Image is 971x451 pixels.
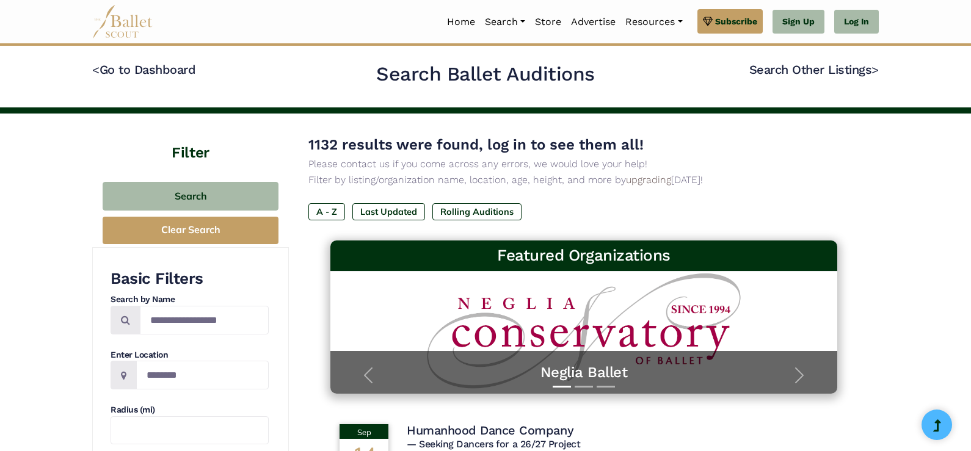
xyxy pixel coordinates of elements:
[715,15,757,28] span: Subscribe
[620,9,687,35] a: Resources
[308,156,859,172] p: Please contact us if you come across any errors, we would love your help!
[308,172,859,188] p: Filter by listing/organization name, location, age, height, and more by [DATE]!
[92,114,289,164] h4: Filter
[597,380,615,394] button: Slide 3
[140,306,269,334] input: Search by names...
[749,62,879,77] a: Search Other Listings>
[111,294,269,306] h4: Search by Name
[103,217,278,244] button: Clear Search
[111,404,269,416] h4: Radius (mi)
[703,15,713,28] img: gem.svg
[340,424,388,439] div: Sep
[111,349,269,361] h4: Enter Location
[92,62,195,77] a: <Go to Dashboard
[352,203,425,220] label: Last Updated
[871,62,879,77] code: >
[343,363,825,382] a: Neglia Ballet
[376,62,595,87] h2: Search Ballet Auditions
[553,380,571,394] button: Slide 1
[308,203,345,220] label: A - Z
[530,9,566,35] a: Store
[111,269,269,289] h3: Basic Filters
[407,422,573,438] h4: Humanhood Dance Company
[432,203,522,220] label: Rolling Auditions
[442,9,480,35] a: Home
[407,438,580,450] span: — Seeking Dancers for a 26/27 Project
[92,62,100,77] code: <
[626,174,671,186] a: upgrading
[103,182,278,211] button: Search
[308,136,644,153] span: 1132 results were found, log in to see them all!
[834,10,879,34] a: Log In
[566,9,620,35] a: Advertise
[340,245,827,266] h3: Featured Organizations
[773,10,824,34] a: Sign Up
[697,9,763,34] a: Subscribe
[480,9,530,35] a: Search
[575,380,593,394] button: Slide 2
[136,361,269,389] input: Location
